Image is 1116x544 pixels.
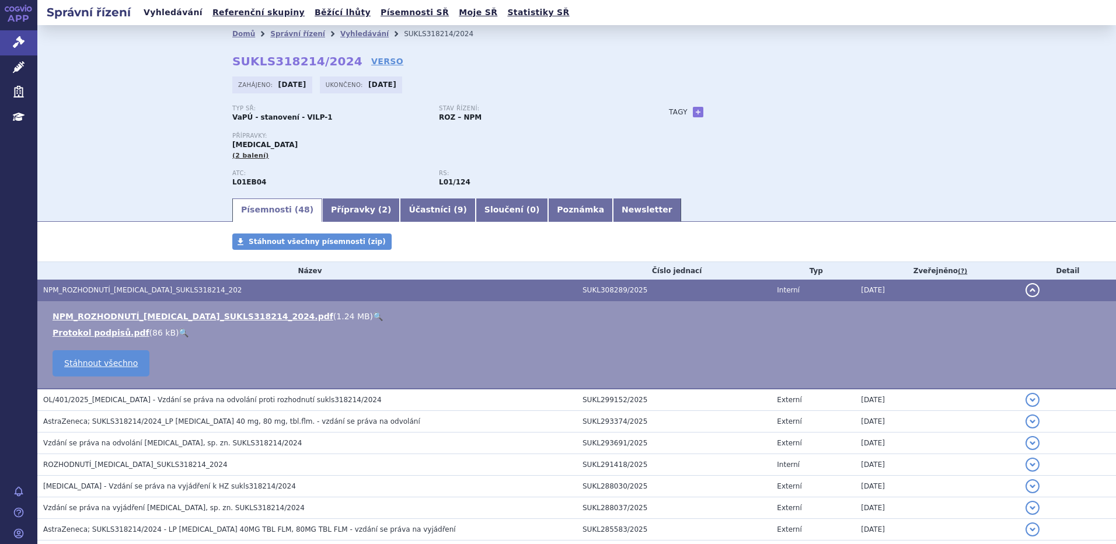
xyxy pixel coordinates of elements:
[777,461,800,469] span: Interní
[232,152,269,159] span: (2 balení)
[1026,522,1040,536] button: detail
[37,4,140,20] h2: Správní řízení
[152,328,176,337] span: 86 kB
[232,233,392,250] a: Stáhnout všechny písemnosti (zip)
[232,105,427,112] p: Typ SŘ:
[270,30,325,38] a: Správní řízení
[404,25,489,43] li: SUKLS318214/2024
[232,30,255,38] a: Domů
[53,311,1104,322] li: ( )
[1026,479,1040,493] button: detail
[278,81,306,89] strong: [DATE]
[530,205,536,214] span: 0
[209,5,308,20] a: Referenční skupiny
[1026,393,1040,407] button: detail
[455,5,501,20] a: Moje SŘ
[777,525,801,533] span: Externí
[693,107,703,117] a: +
[476,198,548,222] a: Sloučení (0)
[249,238,386,246] span: Stáhnout všechny písemnosti (zip)
[855,519,1019,540] td: [DATE]
[777,396,801,404] span: Externí
[439,178,470,186] strong: osimertinib
[340,30,389,38] a: Vyhledávání
[1026,414,1040,428] button: detail
[232,178,266,186] strong: OSIMERTINIB
[777,286,800,294] span: Interní
[43,286,242,294] span: NPM_ROZHODNUTÍ_TAGRISSO_SUKLS318214_202
[368,81,396,89] strong: [DATE]
[777,504,801,512] span: Externí
[577,433,771,454] td: SUKL293691/2025
[577,497,771,519] td: SUKL288037/2025
[371,55,403,67] a: VERSO
[238,80,275,89] span: Zahájeno:
[232,170,427,177] p: ATC:
[298,205,309,214] span: 48
[855,497,1019,519] td: [DATE]
[311,5,374,20] a: Běžící lhůty
[43,461,228,469] span: ROZHODNUTÍ_TAGRISSO_SUKLS318214_2024
[855,476,1019,497] td: [DATE]
[777,439,801,447] span: Externí
[322,198,400,222] a: Přípravky (2)
[577,454,771,476] td: SUKL291418/2025
[577,262,771,280] th: Číslo jednací
[377,5,452,20] a: Písemnosti SŘ
[439,105,634,112] p: Stav řízení:
[232,198,322,222] a: Písemnosti (48)
[53,327,1104,339] li: ( )
[179,328,189,337] a: 🔍
[577,519,771,540] td: SUKL285583/2025
[548,198,613,222] a: Poznámka
[613,198,681,222] a: Newsletter
[326,80,365,89] span: Ukončeno:
[855,454,1019,476] td: [DATE]
[855,262,1019,280] th: Zveřejněno
[232,132,646,140] p: Přípravky:
[1026,458,1040,472] button: detail
[1020,262,1116,280] th: Detail
[855,280,1019,301] td: [DATE]
[232,54,362,68] strong: SUKLS318214/2024
[669,105,688,119] h3: Tagy
[382,205,388,214] span: 2
[577,476,771,497] td: SUKL288030/2025
[855,411,1019,433] td: [DATE]
[53,312,333,321] a: NPM_ROZHODNUTÍ_[MEDICAL_DATA]_SUKLS318214_2024.pdf
[232,113,333,121] strong: VaPÚ - stanovení - VILP-1
[43,396,382,404] span: OL/401/2025_TAGRISSO - Vzdání se práva na odvolání proti rozhodnutí sukls318214/2024
[43,439,302,447] span: Vzdání se práva na odvolání TAGRISSO, sp. zn. SUKLS318214/2024
[458,205,463,214] span: 9
[336,312,369,321] span: 1.24 MB
[53,328,149,337] a: Protokol podpisů.pdf
[43,504,305,512] span: Vzdání se práva na vyjádření TAGRISSO, sp. zn. SUKLS318214/2024
[577,280,771,301] td: SUKL308289/2025
[373,312,383,321] a: 🔍
[439,170,634,177] p: RS:
[771,262,855,280] th: Typ
[140,5,206,20] a: Vyhledávání
[1026,501,1040,515] button: detail
[1026,283,1040,297] button: detail
[400,198,475,222] a: Účastníci (9)
[777,417,801,426] span: Externí
[43,482,296,490] span: TAGRISSO - Vzdání se práva na vyjádření k HZ sukls318214/2024
[53,350,149,376] a: Stáhnout všechno
[1026,436,1040,450] button: detail
[439,113,482,121] strong: ROZ – NPM
[777,482,801,490] span: Externí
[855,433,1019,454] td: [DATE]
[43,417,420,426] span: AstraZeneca; SUKLS318214/2024_LP TAGRISSO 40 mg, 80 mg, tbl.flm. - vzdání se práva na odvolání
[504,5,573,20] a: Statistiky SŘ
[958,267,967,276] abbr: (?)
[232,141,298,149] span: [MEDICAL_DATA]
[577,411,771,433] td: SUKL293374/2025
[37,262,577,280] th: Název
[43,525,456,533] span: AstraZeneca; SUKLS318214/2024 - LP TAGRISSO 40MG TBL FLM, 80MG TBL FLM - vzdání se práva na vyjád...
[577,389,771,411] td: SUKL299152/2025
[855,389,1019,411] td: [DATE]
